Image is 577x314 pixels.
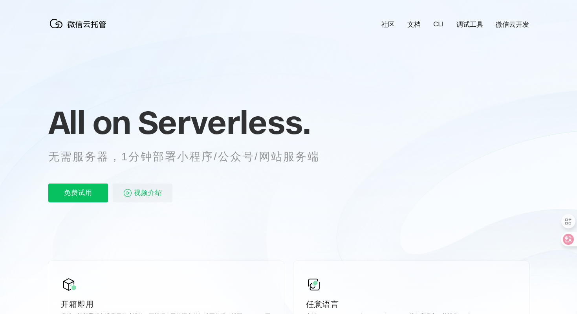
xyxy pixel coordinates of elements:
a: 微信云开发 [496,20,529,29]
p: 免费试用 [48,184,108,202]
span: 视频介绍 [134,184,162,202]
img: 微信云托管 [48,16,111,31]
p: 开箱即用 [61,299,271,310]
img: video_play.svg [123,188,132,198]
p: 任意语言 [306,299,517,310]
span: Serverless. [138,103,310,142]
a: 微信云托管 [48,26,111,33]
a: 调试工具 [456,20,483,29]
a: CLI [433,20,443,28]
a: 社区 [381,20,395,29]
p: 无需服务器，1分钟部署小程序/公众号/网站服务端 [48,149,334,165]
a: 文档 [407,20,421,29]
span: All on [48,103,130,142]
